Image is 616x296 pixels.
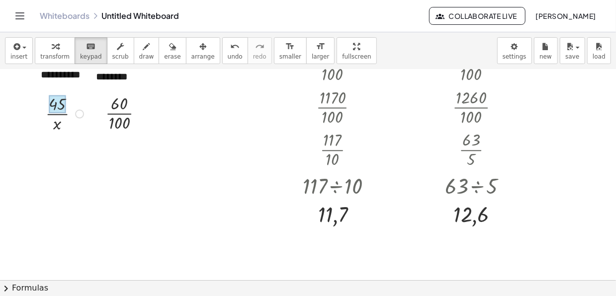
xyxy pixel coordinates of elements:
button: Collaborate Live [429,7,526,25]
span: larger [312,53,329,60]
span: arrange [191,53,215,60]
span: transform [40,53,70,60]
button: erase [159,37,186,64]
span: save [565,53,579,60]
span: undo [228,53,243,60]
button: load [587,37,611,64]
button: settings [497,37,532,64]
span: new [539,53,552,60]
button: fullscreen [337,37,376,64]
button: keyboardkeypad [75,37,107,64]
i: keyboard [86,41,95,53]
span: keypad [80,53,102,60]
span: fullscreen [342,53,371,60]
button: scrub [107,37,134,64]
button: save [560,37,585,64]
span: scrub [112,53,129,60]
span: draw [139,53,154,60]
span: smaller [279,53,301,60]
i: undo [230,41,240,53]
button: redoredo [248,37,272,64]
button: undoundo [222,37,248,64]
button: draw [134,37,160,64]
button: insert [5,37,33,64]
span: settings [503,53,527,60]
button: arrange [186,37,220,64]
i: format_size [316,41,325,53]
button: [PERSON_NAME] [528,7,604,25]
span: erase [164,53,180,60]
span: [PERSON_NAME] [535,11,596,20]
button: format_sizelarger [306,37,335,64]
span: redo [253,53,266,60]
button: format_sizesmaller [274,37,307,64]
button: new [534,37,558,64]
a: Whiteboards [40,11,89,21]
span: load [593,53,606,60]
span: insert [10,53,27,60]
button: Toggle navigation [12,8,28,24]
i: format_size [285,41,295,53]
i: redo [255,41,264,53]
button: transform [35,37,75,64]
span: Collaborate Live [438,11,517,20]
